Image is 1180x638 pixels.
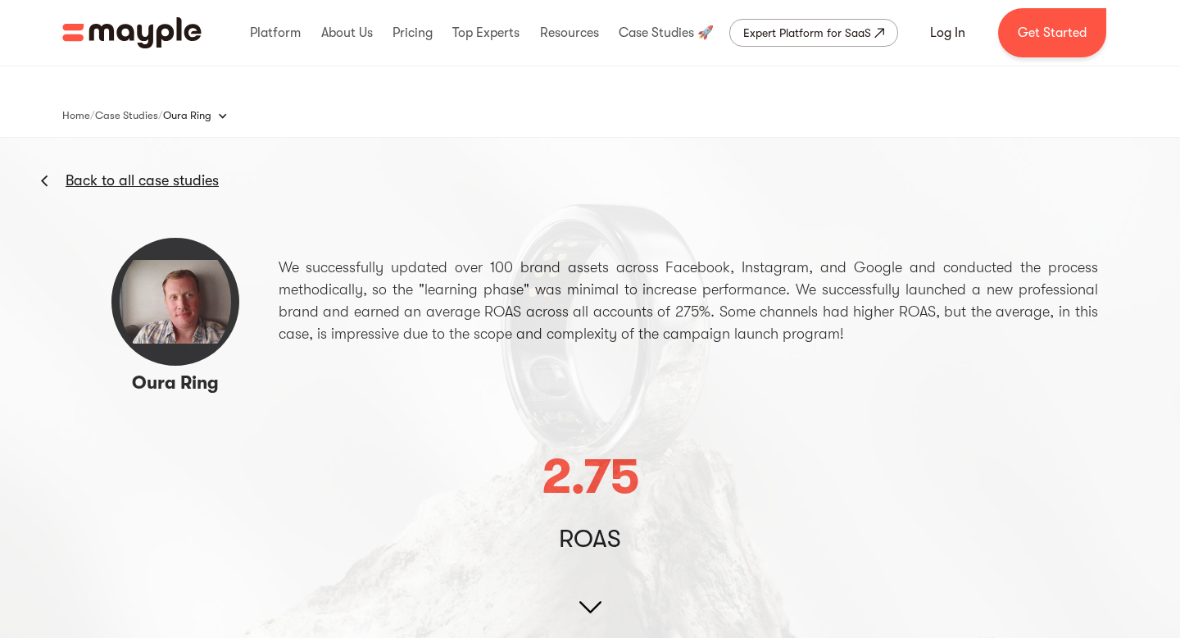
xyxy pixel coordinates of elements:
a: home [62,17,202,48]
div: Oura Ring [163,107,211,124]
div: Top Experts [448,7,524,59]
div: About Us [317,7,377,59]
a: Get Started [998,8,1106,57]
div: Oura Ring [163,99,244,132]
a: Log In [910,13,985,52]
a: Back to all case studies [66,171,219,190]
div: / [90,107,95,124]
div: Pricing [388,7,437,59]
div: Platform [246,7,305,59]
a: Case Studies [95,106,158,125]
div: Resources [536,7,603,59]
img: Mayple logo [62,17,202,48]
div: / [158,107,163,124]
div: Expert Platform for SaaS [743,23,871,43]
a: Expert Platform for SaaS [729,19,898,47]
a: Home [62,106,90,125]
